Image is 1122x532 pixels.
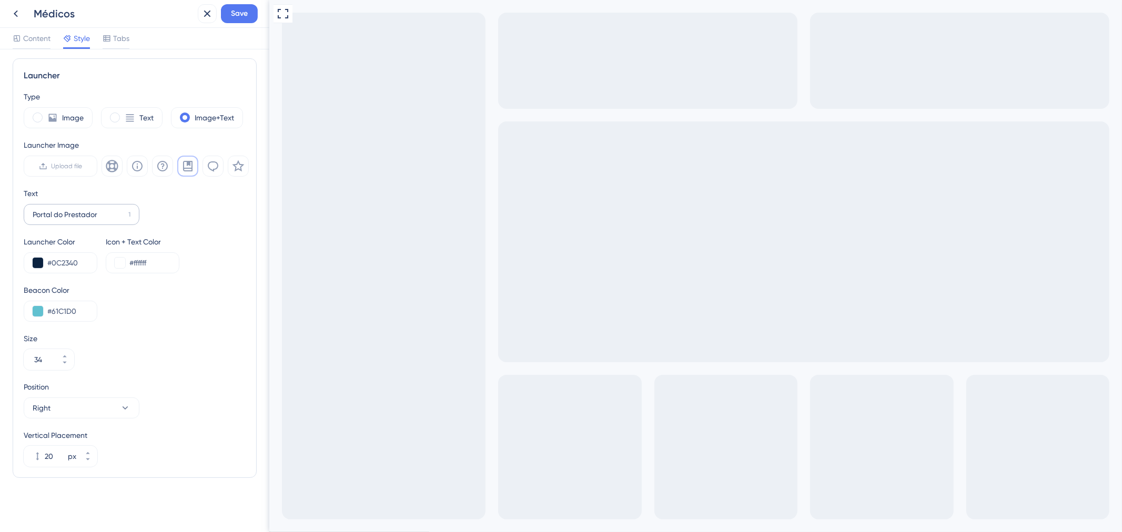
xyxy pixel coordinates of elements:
div: Icon + Text Color [106,236,179,248]
span: Tabs [113,32,129,45]
label: Text [139,111,154,124]
div: Launcher Color [24,236,97,248]
button: Save [221,4,258,23]
label: Image [62,111,84,124]
div: Text [24,187,38,200]
input: px [45,450,66,463]
button: Right [24,397,139,418]
div: Type [24,90,246,103]
span: Content [23,32,50,45]
div: 1 [128,210,130,219]
label: Image+Text [195,111,234,124]
span: Portal do Prestador [20,3,96,15]
span: Style [74,32,90,45]
div: Launcher [24,69,246,82]
button: px [78,446,97,456]
div: Beacon Color [24,284,246,296]
div: Position [24,381,139,393]
div: 3 [103,5,107,14]
span: Right [33,402,50,414]
div: Size [24,332,246,345]
div: px [68,450,76,463]
div: Launcher Image [24,139,249,151]
div: Médicos [34,6,194,21]
div: Vertical Placement [24,429,97,442]
input: 1 [33,209,124,220]
button: px [78,456,97,467]
span: Save [231,7,248,20]
span: Upload file [52,162,83,170]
